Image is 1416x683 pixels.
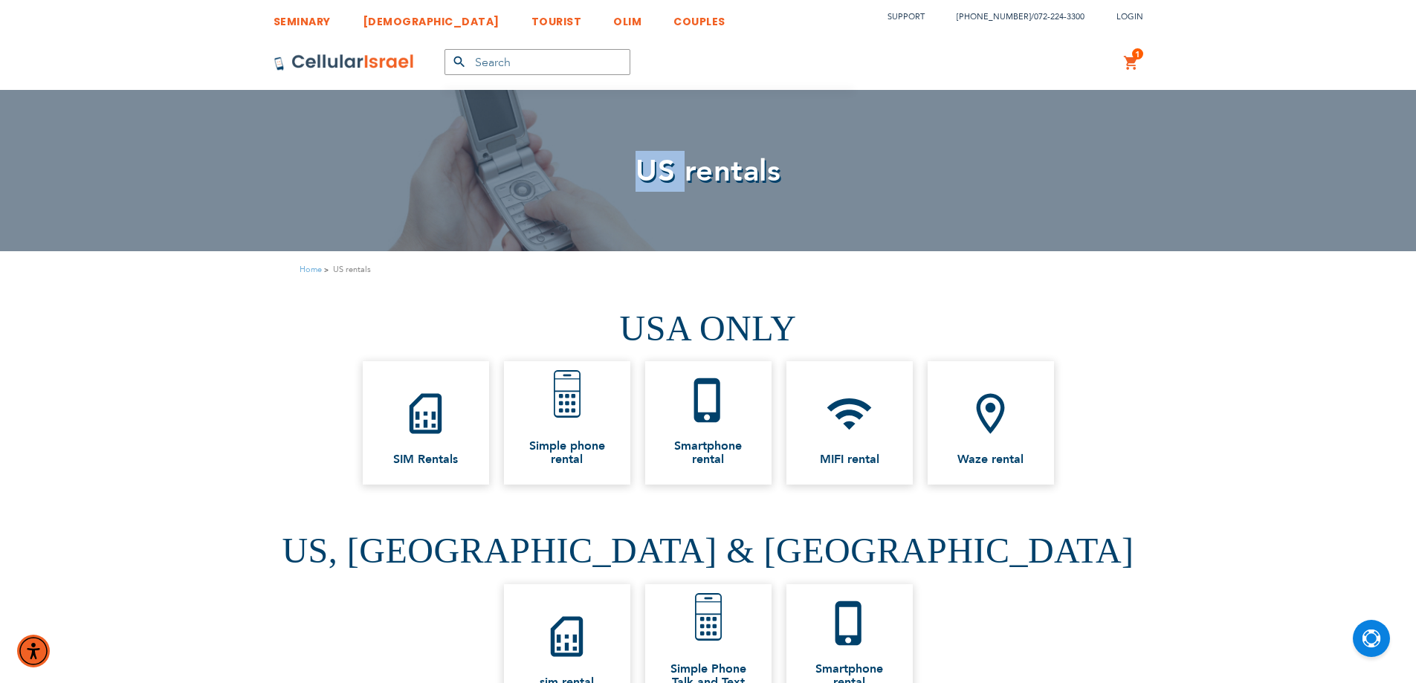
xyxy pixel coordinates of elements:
span: SIM Rentals [393,453,458,466]
i: sim_card [543,612,591,661]
a: sim_card SIM Rentals [363,361,489,485]
span: US rentals [636,151,780,192]
a: 072-224-3300 [1034,11,1084,22]
img: Cellular Israel Logo [274,54,415,71]
i: phone_iphone [684,376,732,424]
li: / [942,6,1084,27]
span: Simple phone rental [519,439,615,466]
strong: US rentals [333,262,371,276]
span: MIFI rental [820,453,879,466]
i: sim_card [401,389,450,438]
i: phone_iphone [825,599,873,647]
a: phone_iphone Smartphone rental [645,361,772,485]
i: location_on [966,389,1015,438]
a: wifi MIFI rental [786,361,913,485]
span: Smartphone rental [660,439,757,466]
a: Support [888,11,925,22]
a: 1 [1123,54,1139,72]
div: Accessibility Menu [17,635,50,667]
a: [PHONE_NUMBER] [957,11,1031,22]
a: Home [300,264,322,275]
a: Simple phone rental [504,361,630,485]
a: location_on Waze rental [928,361,1054,485]
a: OLIM [613,4,641,31]
input: Search [444,49,630,75]
i: wifi [825,389,873,438]
span: Waze rental [957,453,1024,466]
h1: US, [GEOGRAPHIC_DATA] & [GEOGRAPHIC_DATA] [11,525,1405,577]
h1: USA ONLY [11,303,1405,355]
a: TOURIST [531,4,582,31]
a: COUPLES [673,4,725,31]
span: Login [1116,11,1143,22]
span: 1 [1135,48,1140,60]
a: [DEMOGRAPHIC_DATA] [363,4,500,31]
a: SEMINARY [274,4,331,31]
